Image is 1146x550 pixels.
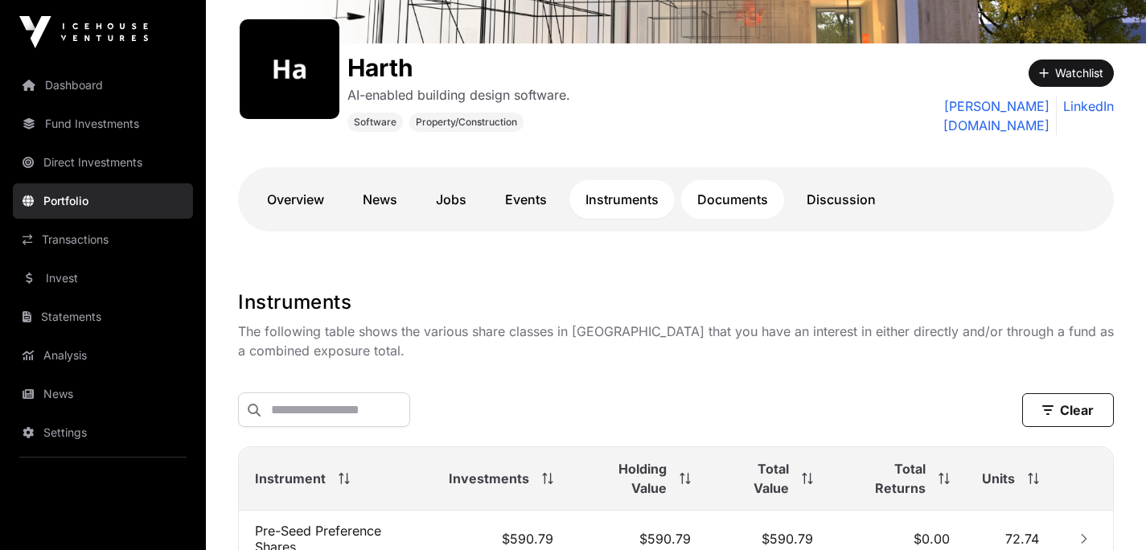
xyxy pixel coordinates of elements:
span: Holding Value [585,459,667,498]
a: Jobs [420,180,483,219]
nav: Tabs [251,180,1101,219]
a: LinkedIn [1056,96,1114,135]
span: 72.74 [1005,531,1039,547]
h1: Instruments [238,289,1114,315]
a: Instruments [569,180,675,219]
iframe: Chat Widget [1066,473,1146,550]
p: The following table shows the various share classes in [GEOGRAPHIC_DATA] that you have an interes... [238,322,1114,360]
a: Statements [13,299,193,335]
span: Software [354,116,396,129]
a: Fund Investments [13,106,193,142]
a: Invest [13,261,193,296]
a: Dashboard [13,68,193,103]
a: News [13,376,193,412]
a: Settings [13,415,193,450]
button: Watchlist [1029,60,1114,87]
a: Documents [681,180,784,219]
span: Total Value [723,459,788,498]
h1: Harth [347,53,570,82]
a: Overview [251,180,340,219]
a: Portfolio [13,183,193,219]
a: Discussion [791,180,892,219]
span: Total Returns [845,459,926,498]
span: Instrument [255,469,326,488]
a: Direct Investments [13,145,193,180]
button: Clear [1022,393,1114,427]
span: Investments [449,469,529,488]
a: Events [489,180,563,219]
a: Transactions [13,222,193,257]
img: Icehouse Ventures Logo [19,16,148,48]
p: AI-enabled building design software. [347,85,570,105]
img: harth430.png [246,26,333,113]
a: Analysis [13,338,193,373]
span: Units [982,469,1015,488]
a: News [347,180,413,219]
span: Property/Construction [416,116,517,129]
a: [PERSON_NAME][DOMAIN_NAME] [855,96,1049,135]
